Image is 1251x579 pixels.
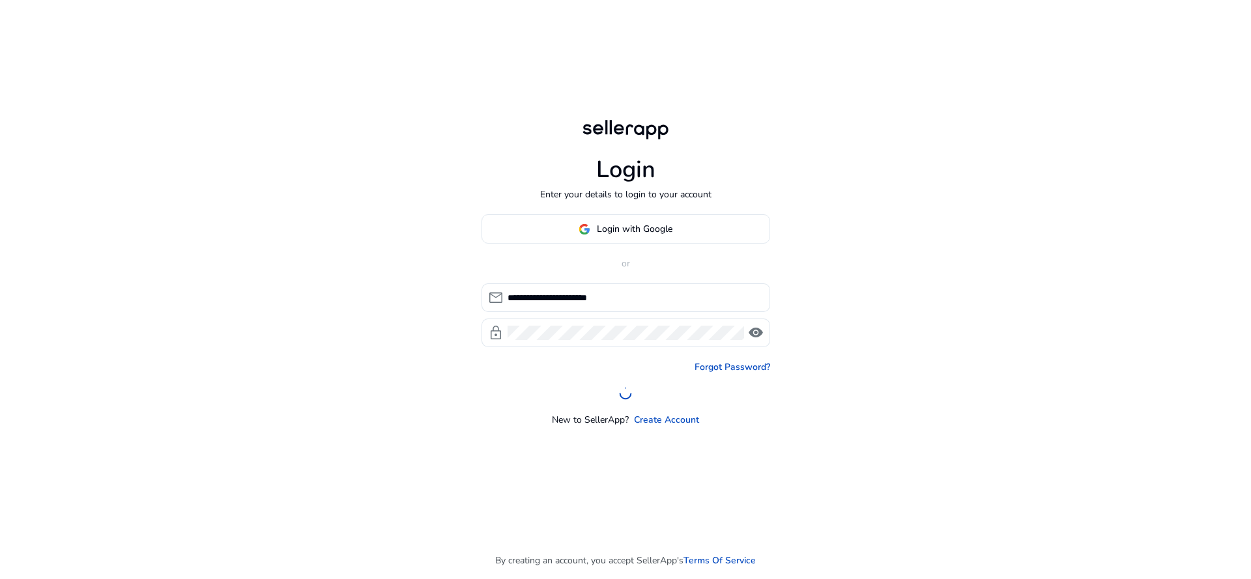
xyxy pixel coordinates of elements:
span: lock [488,325,504,341]
a: Create Account [634,413,699,427]
a: Terms Of Service [683,554,756,567]
span: visibility [748,325,764,341]
h1: Login [596,156,655,184]
p: New to SellerApp? [552,413,629,427]
p: or [482,257,770,270]
button: Login with Google [482,214,770,244]
img: google-logo.svg [579,223,590,235]
span: Login with Google [597,222,672,236]
span: mail [488,290,504,305]
a: Forgot Password? [695,360,770,374]
p: Enter your details to login to your account [540,188,712,201]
